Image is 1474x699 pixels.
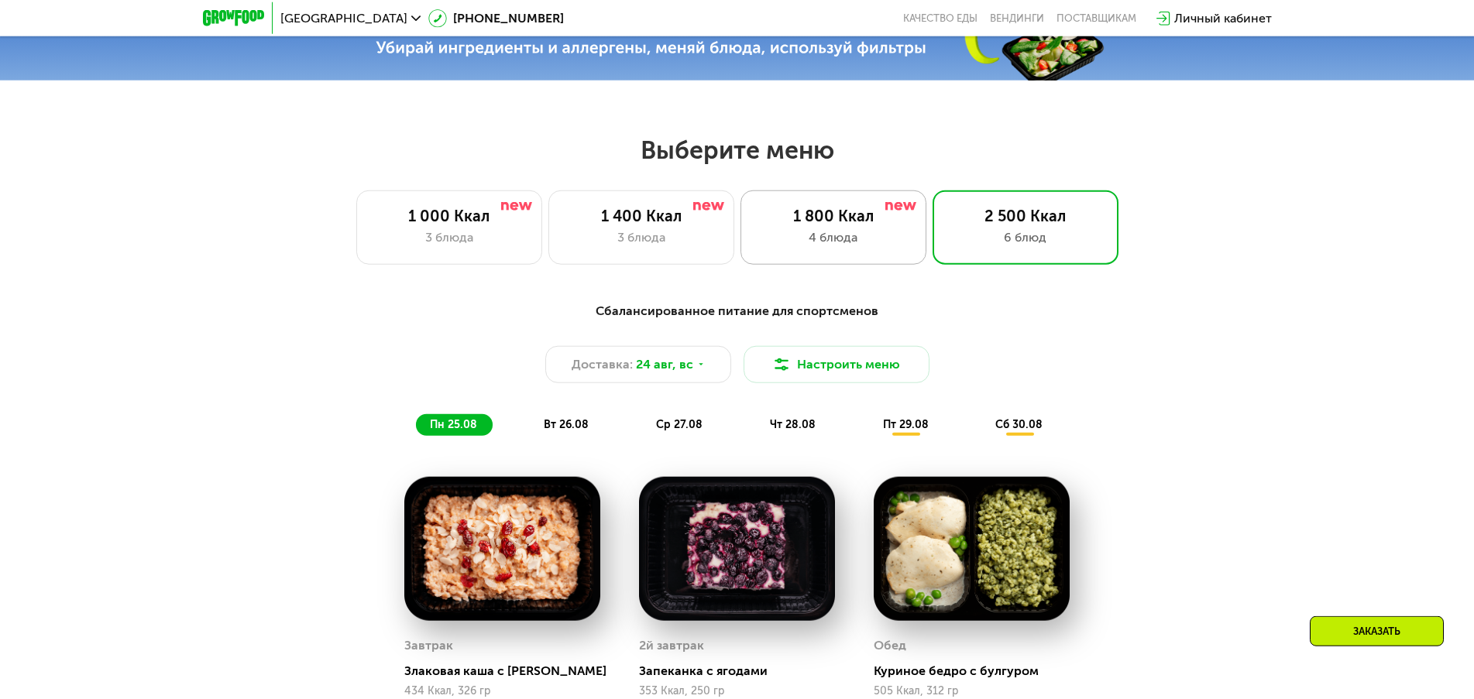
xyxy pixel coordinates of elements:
[883,418,929,431] span: пт 29.08
[404,685,600,697] div: 434 Ккал, 326 гр
[1174,9,1272,28] div: Личный кабинет
[280,12,407,25] span: [GEOGRAPHIC_DATA]
[757,207,910,225] div: 1 800 Ккал
[544,418,589,431] span: вт 26.08
[949,228,1102,247] div: 6 блюд
[279,302,1196,321] div: Сбалансированное питание для спортсменов
[656,418,703,431] span: ср 27.08
[903,12,978,25] a: Качество еды
[404,634,453,657] div: Завтрак
[949,207,1102,225] div: 2 500 Ккал
[565,207,718,225] div: 1 400 Ккал
[639,685,835,697] div: 353 Ккал, 250 гр
[874,663,1082,679] div: Куриное бедро с булгуром
[1057,12,1136,25] div: поставщикам
[990,12,1044,25] a: Вендинги
[373,228,526,247] div: 3 блюда
[874,685,1070,697] div: 505 Ккал, 312 гр
[874,634,906,657] div: Обед
[430,418,477,431] span: пн 25.08
[770,418,816,431] span: чт 28.08
[50,135,1424,166] h2: Выберите меню
[565,228,718,247] div: 3 блюда
[744,346,929,383] button: Настроить меню
[636,355,693,374] span: 24 авг, вс
[572,355,633,374] span: Доставка:
[1310,616,1444,646] div: Заказать
[995,418,1043,431] span: сб 30.08
[639,634,704,657] div: 2й завтрак
[428,9,564,28] a: [PHONE_NUMBER]
[404,663,613,679] div: Злаковая каша с [PERSON_NAME]
[639,663,847,679] div: Запеканка с ягодами
[757,228,910,247] div: 4 блюда
[373,207,526,225] div: 1 000 Ккал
